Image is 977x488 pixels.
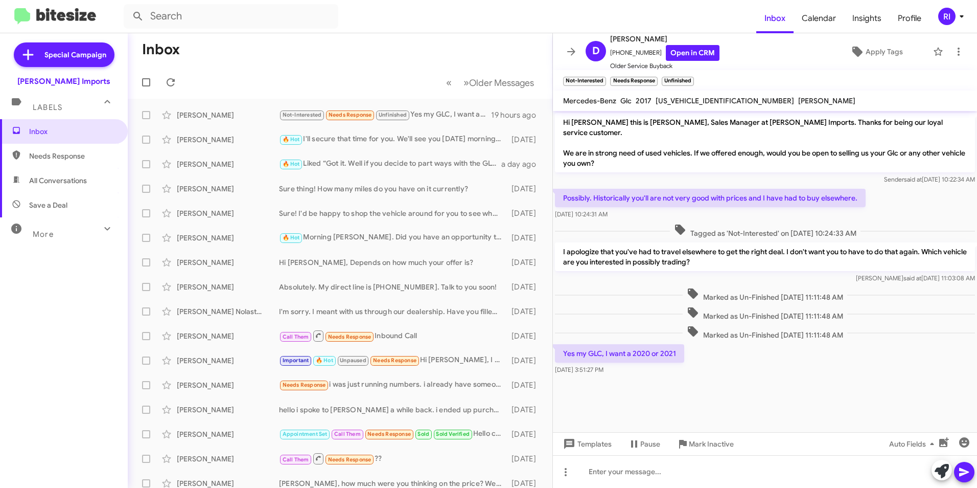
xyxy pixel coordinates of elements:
[283,456,309,463] span: Call Them
[177,159,279,169] div: [PERSON_NAME]
[279,379,507,391] div: i was just running numbers. i already have someone i work with. thank you!
[824,42,928,61] button: Apply Tags
[177,380,279,390] div: [PERSON_NAME]
[501,159,544,169] div: a day ago
[177,356,279,366] div: [PERSON_NAME]
[555,242,975,271] p: I apologize that you've had to travel elsewhere to get the right deal. I don't want you to have t...
[177,184,279,194] div: [PERSON_NAME]
[507,233,544,243] div: [DATE]
[440,72,458,93] button: Previous
[283,136,300,143] span: 🔥 Hot
[440,72,540,93] nav: Page navigation example
[446,76,452,89] span: «
[283,234,300,241] span: 🔥 Hot
[373,357,416,364] span: Needs Response
[177,282,279,292] div: [PERSON_NAME]
[283,112,322,118] span: Not-Interested
[668,435,742,453] button: Mark Inactive
[563,77,606,86] small: Not-Interested
[29,151,116,161] span: Needs Response
[279,452,507,465] div: ??
[340,357,366,364] span: Unpaused
[177,331,279,341] div: [PERSON_NAME]
[610,61,719,71] span: Older Service Buyback
[177,306,279,317] div: [PERSON_NAME] Nolastname120711837
[463,76,469,89] span: »
[457,72,540,93] button: Next
[555,189,866,207] p: Possibly. Historically you'll are not very good with prices and I have had to buy elsewhere.
[283,334,309,340] span: Call Them
[177,257,279,268] div: [PERSON_NAME]
[844,4,890,33] a: Insights
[794,4,844,33] a: Calendar
[283,382,326,388] span: Needs Response
[328,456,371,463] span: Needs Response
[938,8,956,25] div: RI
[507,282,544,292] div: [DATE]
[44,50,106,60] span: Special Campaign
[507,331,544,341] div: [DATE]
[656,96,794,105] span: [US_VEHICLE_IDENTIFICATION_NUMBER]
[683,306,847,321] span: Marked as Un-Finished [DATE] 11:11:48 AM
[279,208,507,218] div: Sure! I'd be happy to shop the vehicle around for you to see what kind of offers we might be able...
[279,306,507,317] div: I'm sorry. I meant with us through our dealership. Have you filled one out either physically with...
[670,224,860,238] span: Tagged as 'Not-Interested' on [DATE] 10:24:33 AM
[662,77,694,86] small: Unfinished
[555,344,684,363] p: Yes my GLC, I want a 2020 or 2021
[683,325,847,340] span: Marked as Un-Finished [DATE] 11:11:48 AM
[14,42,114,67] a: Special Campaign
[689,435,734,453] span: Mark Inactive
[610,77,657,86] small: Needs Response
[507,454,544,464] div: [DATE]
[29,126,116,137] span: Inbox
[177,135,279,145] div: [PERSON_NAME]
[507,306,544,317] div: [DATE]
[884,175,975,183] span: Sender [DATE] 10:22:34 AM
[279,282,507,292] div: Absolutely. My direct line is [PHONE_NUMBER]. Talk to you soon!
[610,33,719,45] span: [PERSON_NAME]
[592,43,600,59] span: D
[610,45,719,61] span: [PHONE_NUMBER]
[279,405,507,415] div: hello i spoke to [PERSON_NAME] a while back. i ended up purchasing a white one out of [GEOGRAPHIC...
[507,380,544,390] div: [DATE]
[279,134,507,145] div: I'll secure that time for you. We'll see you [DATE] morning! Thank you.
[903,274,921,282] span: said at
[283,161,300,167] span: 🔥 Hot
[881,435,946,453] button: Auto Fields
[620,96,632,105] span: Glc
[929,8,966,25] button: RI
[469,77,534,88] span: Older Messages
[620,435,668,453] button: Pause
[279,232,507,243] div: Morning [PERSON_NAME]. Did you have an opportunity to review the options? Let me know if you have...
[283,431,328,437] span: Appointment Set
[436,431,470,437] span: Sold Verified
[640,435,660,453] span: Pause
[904,175,922,183] span: said at
[756,4,794,33] a: Inbox
[279,428,507,440] div: Hello can you call me please?
[142,41,180,58] h1: Inbox
[177,110,279,120] div: [PERSON_NAME]
[279,158,501,170] div: Liked “Got it. Well if you decide to part ways with the GLC, I'd be more than happy to make you a...
[177,405,279,415] div: [PERSON_NAME]
[279,184,507,194] div: Sure thing! How many miles do you have on it currently?
[555,366,603,373] span: [DATE] 3:51:27 PM
[367,431,411,437] span: Needs Response
[890,4,929,33] a: Profile
[417,431,429,437] span: Sold
[507,257,544,268] div: [DATE]
[33,103,62,112] span: Labels
[379,112,407,118] span: Unfinished
[507,208,544,218] div: [DATE]
[553,435,620,453] button: Templates
[683,287,847,302] span: Marked as Un-Finished [DATE] 11:11:48 AM
[329,112,372,118] span: Needs Response
[507,429,544,439] div: [DATE]
[563,96,616,105] span: Mercedes-Benz
[283,357,309,364] span: Important
[124,4,338,29] input: Search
